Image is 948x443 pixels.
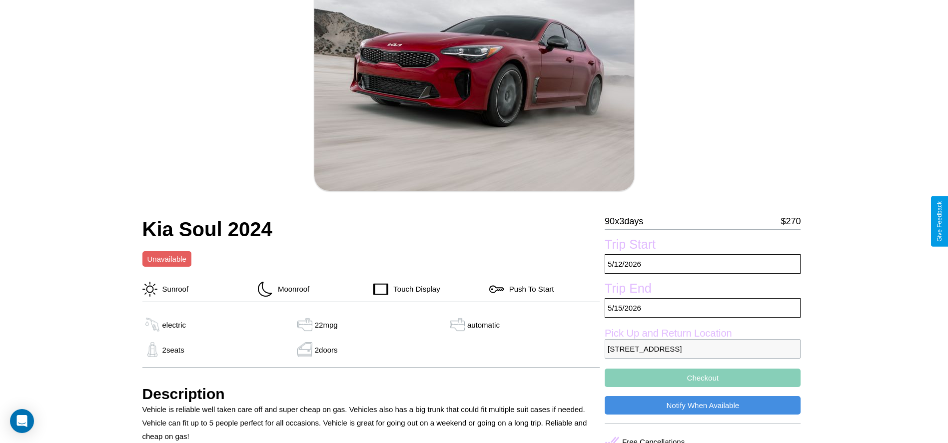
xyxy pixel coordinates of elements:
button: Checkout [605,369,801,387]
img: gas [295,317,315,332]
p: Sunroof [157,282,189,296]
label: Trip End [605,281,801,298]
p: 2 doors [315,343,338,357]
p: 2 seats [162,343,184,357]
p: Unavailable [147,252,186,266]
p: Touch Display [388,282,440,296]
img: gas [295,342,315,357]
p: Moonroof [273,282,309,296]
img: gas [142,317,162,332]
p: automatic [467,318,500,332]
p: Push To Start [504,282,554,296]
p: electric [162,318,186,332]
p: 90 x 3 days [605,213,643,229]
img: gas [142,342,162,357]
p: 5 / 15 / 2026 [605,298,801,318]
div: Open Intercom Messenger [10,409,34,433]
label: Pick Up and Return Location [605,328,801,339]
h3: Description [142,386,600,403]
div: Give Feedback [936,201,943,242]
p: Vehicle is reliable well taken care off and super cheap on gas. Vehicles also has a big trunk tha... [142,403,600,443]
h2: Kia Soul 2024 [142,218,600,241]
p: 5 / 12 / 2026 [605,254,801,274]
button: Notify When Available [605,396,801,415]
p: [STREET_ADDRESS] [605,339,801,359]
p: $ 270 [781,213,801,229]
p: 22 mpg [315,318,338,332]
label: Trip Start [605,237,801,254]
img: gas [447,317,467,332]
